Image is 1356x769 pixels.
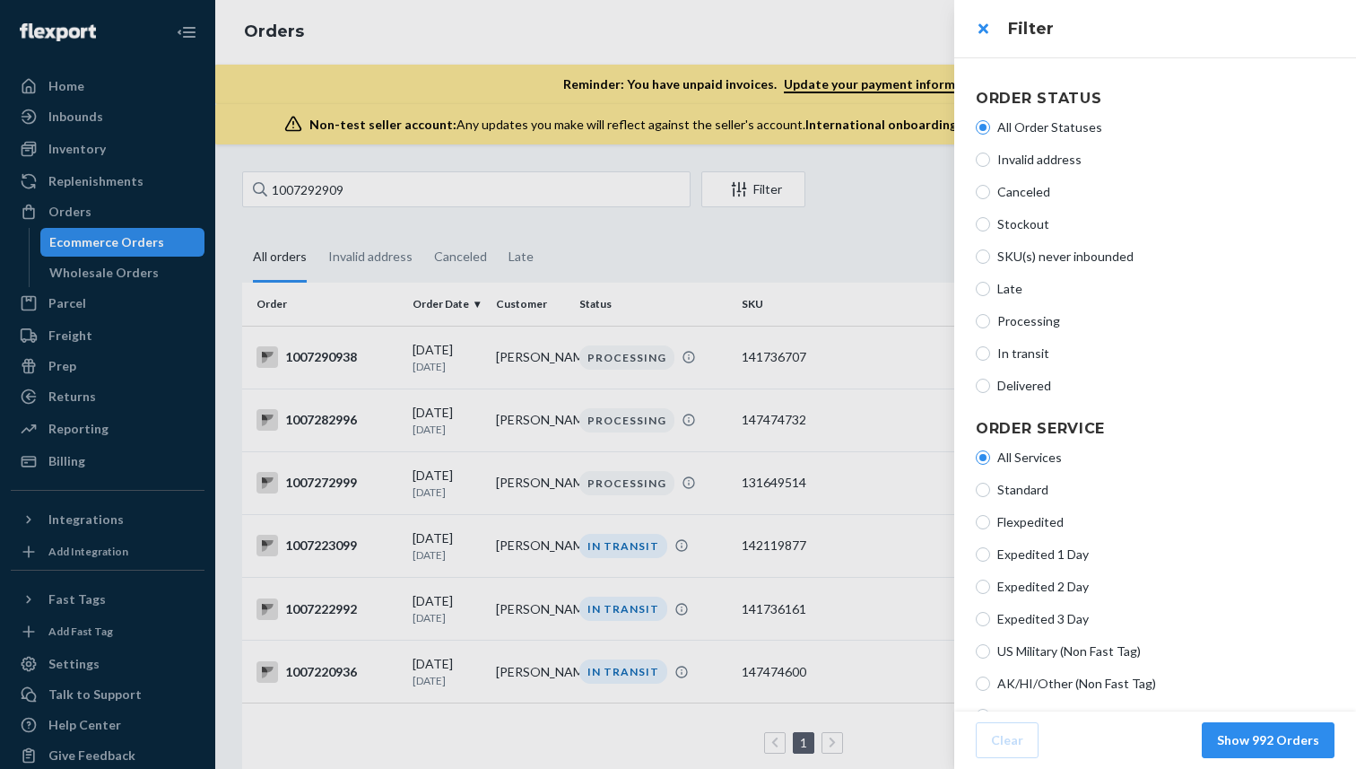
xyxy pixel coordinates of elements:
[997,578,1334,596] span: Expedited 2 Day
[965,11,1001,47] button: close
[976,580,990,594] input: Expedited 2 Day
[997,546,1334,564] span: Expedited 1 Day
[976,644,990,659] input: US Military (Non Fast Tag)
[997,642,1334,660] span: US Military (Non Fast Tag)
[997,248,1334,266] span: SKU(s) never inbounded
[976,379,990,393] input: Delivered
[976,722,1039,758] button: Clear
[976,249,990,264] input: SKU(s) never inbounded
[976,120,990,135] input: All Order Statuses
[976,282,990,296] input: Late
[976,515,990,529] input: Flexpedited
[997,312,1334,330] span: Processing
[976,153,990,167] input: Invalid address
[976,483,990,497] input: Standard
[997,377,1334,395] span: Delivered
[997,183,1334,201] span: Canceled
[997,151,1334,169] span: Invalid address
[1202,722,1334,758] button: Show 992 Orders
[997,707,1334,725] span: Worldwide Partner Delivered Duty Paid
[997,345,1334,363] span: In transit
[997,118,1334,136] span: All Order Statuses
[976,450,990,465] input: All Services
[997,449,1334,467] span: All Services
[997,675,1334,693] span: AK/HI/Other (Non Fast Tag)
[997,481,1334,499] span: Standard
[997,513,1334,531] span: Flexpedited
[997,215,1334,233] span: Stockout
[976,185,990,199] input: Canceled
[976,217,990,232] input: Stockout
[976,677,990,691] input: AK/HI/Other (Non Fast Tag)
[997,280,1334,298] span: Late
[1008,17,1334,40] h3: Filter
[997,610,1334,628] span: Expedited 3 Day
[976,709,990,723] input: Worldwide Partner Delivered Duty Paid
[976,88,1334,109] h4: Order Status
[976,418,1334,440] h4: Order Service
[976,346,990,361] input: In transit
[976,314,990,328] input: Processing
[976,612,990,626] input: Expedited 3 Day
[976,547,990,562] input: Expedited 1 Day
